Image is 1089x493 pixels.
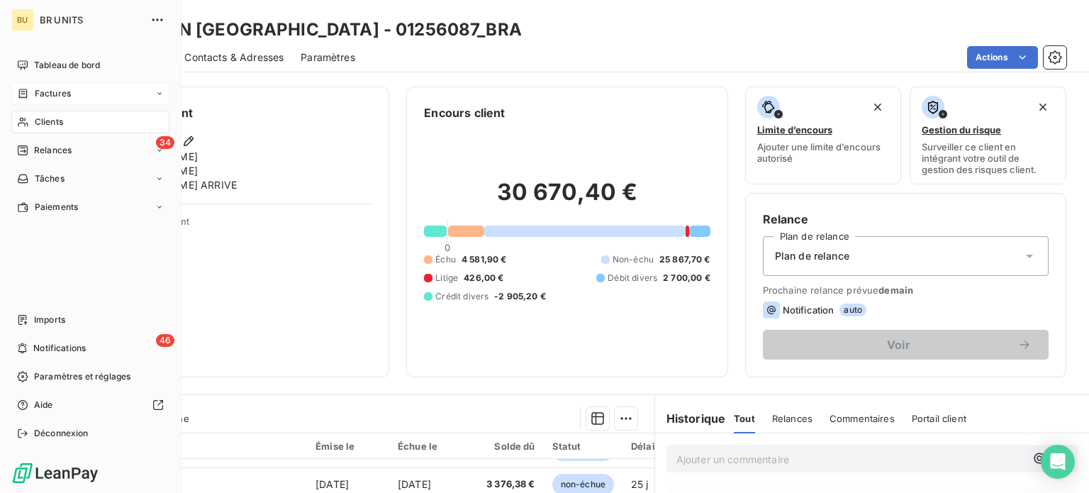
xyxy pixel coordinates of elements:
[11,462,99,484] img: Logo LeanPay
[445,242,450,253] span: 0
[398,441,464,452] div: Échue le
[184,50,284,65] span: Contacts & Adresses
[1041,445,1075,479] div: Open Intercom Messenger
[613,253,654,266] span: Non-échu
[481,441,535,452] div: Solde dû
[910,87,1066,184] button: Gestion du risqueSurveiller ce client en intégrant votre outil de gestion des risques client.
[763,284,1049,296] span: Prochaine relance prévue
[34,59,100,72] span: Tableau de bord
[315,441,381,452] div: Émise le
[315,478,349,490] span: [DATE]
[35,87,71,100] span: Factures
[35,116,63,128] span: Clients
[772,413,812,424] span: Relances
[34,144,72,157] span: Relances
[839,304,866,316] span: auto
[86,104,372,121] h6: Informations client
[481,477,535,492] span: 3 376,38 €
[301,50,355,65] span: Paramètres
[464,272,503,284] span: 426,00 €
[34,427,89,440] span: Déconnexion
[424,178,710,221] h2: 30 670,40 €
[34,370,130,383] span: Paramètres et réglages
[922,124,1001,135] span: Gestion du risque
[631,441,669,452] div: Délai
[125,17,522,43] h3: REGION [GEOGRAPHIC_DATA] - 01256087_BRA
[398,478,431,490] span: [DATE]
[655,410,726,427] h6: Historique
[35,172,65,185] span: Tâches
[763,330,1049,360] button: Voir
[424,104,505,121] h6: Encours client
[156,136,174,149] span: 34
[663,272,710,284] span: 2 700,00 €
[11,9,34,31] div: BU
[775,249,849,263] span: Plan de relance
[608,272,657,284] span: Débit divers
[33,342,86,355] span: Notifications
[11,394,169,416] a: Aide
[156,334,174,347] span: 46
[35,201,78,214] span: Paiements
[745,87,902,184] button: Limite d’encoursAjouter une limite d’encours autorisé
[830,413,895,424] span: Commentaires
[659,253,710,266] span: 25 867,70 €
[435,253,456,266] span: Échu
[435,272,458,284] span: Litige
[912,413,966,424] span: Portail client
[114,216,372,236] span: Propriétés Client
[462,253,507,266] span: 4 581,90 €
[967,46,1038,69] button: Actions
[98,440,298,453] div: Référence
[763,211,1049,228] h6: Relance
[734,413,755,424] span: Tout
[435,290,488,303] span: Crédit divers
[40,14,142,26] span: BR UNITS
[757,124,832,135] span: Limite d’encours
[34,314,65,326] span: Imports
[757,141,890,164] span: Ajouter une limite d’encours autorisé
[878,284,913,296] span: demain
[494,290,546,303] span: -2 905,20 €
[552,441,614,452] div: Statut
[922,141,1054,175] span: Surveiller ce client en intégrant votre outil de gestion des risques client.
[34,399,53,411] span: Aide
[780,339,1017,350] span: Voir
[631,478,649,490] span: 25 j
[783,304,834,316] span: Notification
